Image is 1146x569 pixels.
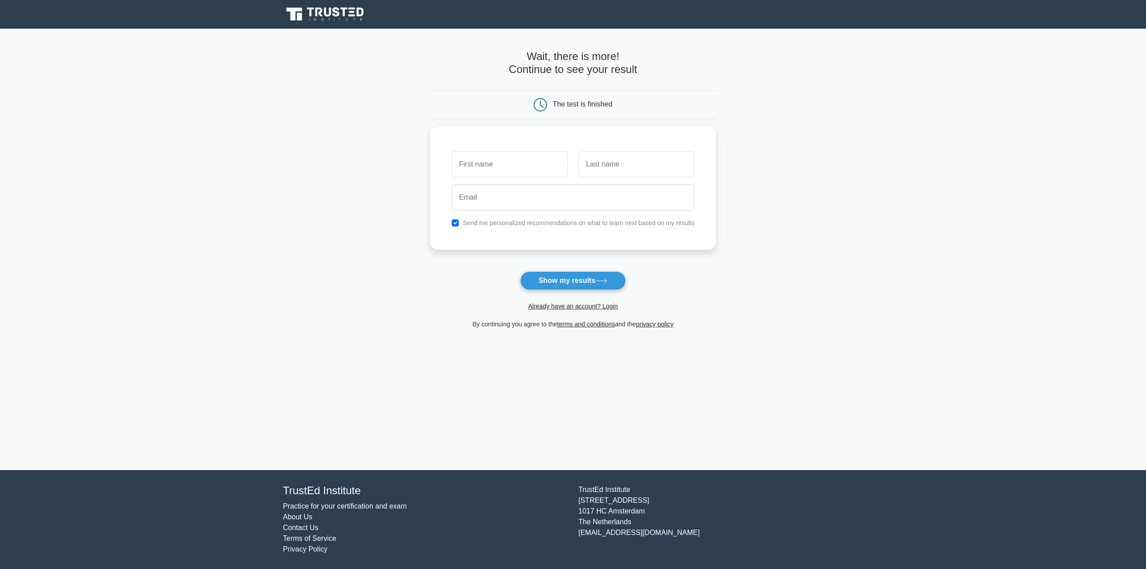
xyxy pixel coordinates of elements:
a: Practice for your certification and exam [283,502,407,510]
input: First name [452,151,568,177]
a: Terms of Service [283,535,336,542]
input: Last name [578,151,694,177]
label: Send me personalized recommendations on what to learn next based on my results [463,219,695,227]
h4: Wait, there is more! Continue to see your result [430,50,716,76]
a: terms and conditions [557,321,615,328]
a: privacy policy [636,321,674,328]
a: Already have an account? Login [528,303,618,310]
button: Show my results [520,271,626,290]
a: Privacy Policy [283,545,328,553]
div: TrustEd Institute [STREET_ADDRESS] 1017 HC Amsterdam The Netherlands [EMAIL_ADDRESS][DOMAIN_NAME] [573,484,868,555]
div: By continuing you agree to the and the [425,319,722,329]
div: The test is finished [553,100,612,108]
h4: TrustEd Institute [283,484,568,497]
a: Contact Us [283,524,318,531]
a: About Us [283,513,312,521]
input: Email [452,184,695,210]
